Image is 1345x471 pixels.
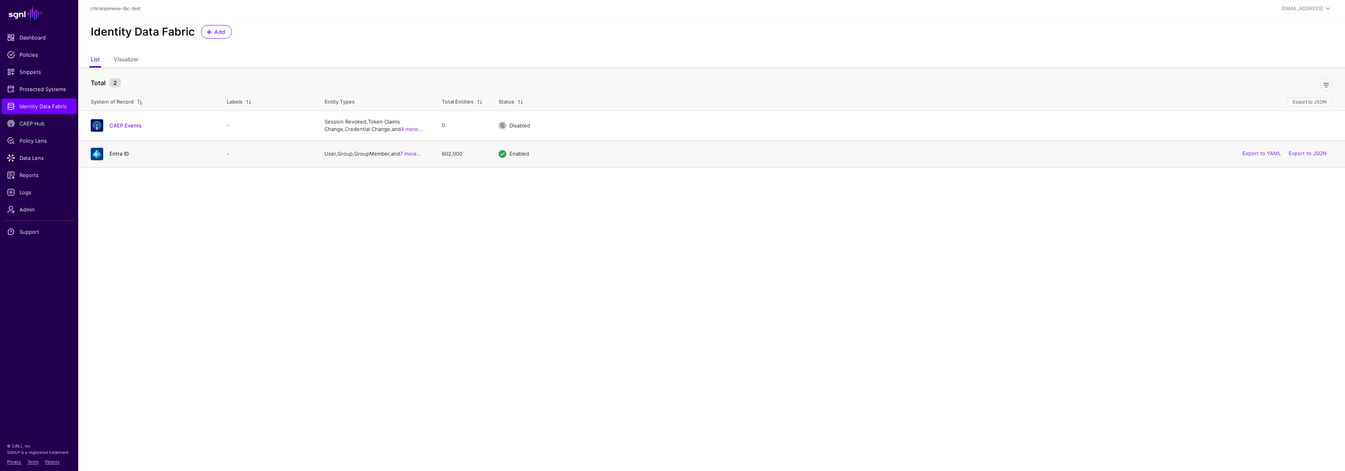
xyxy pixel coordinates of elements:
a: Identity Data Fabric [2,98,77,114]
a: Visualizer [114,53,138,68]
a: chiranjeewee-ibc-test [91,5,140,11]
span: Admin [7,206,71,213]
span: Reports [7,171,71,179]
a: Policy Lens [2,133,77,149]
a: 4 more... [401,126,423,132]
span: Policy Lens [7,137,71,145]
span: Policies [7,51,71,59]
span: Protected Systems [7,85,71,93]
td: - [219,111,317,140]
a: CAEP Events [109,122,142,129]
a: SGNL [5,5,74,22]
small: 2 [109,78,121,88]
span: Dashboard [7,34,71,41]
span: Entity Types [325,98,355,105]
a: Dashboard [2,30,77,45]
div: [EMAIL_ADDRESS] [1282,5,1323,12]
a: Add [201,25,232,39]
strong: Total [91,79,106,87]
a: 7 more... [400,150,421,157]
td: User, Group, GroupMember, and [317,140,434,167]
a: Export to JSON [1289,150,1327,157]
div: System of Record [91,98,134,106]
img: svg+xml;base64,PHN2ZyB3aWR0aD0iNjQiIGhlaWdodD0iNjQiIHZpZXdCb3g9IjAgMCA2NCA2NCIgZmlsbD0ibm9uZSIgeG... [91,148,103,160]
span: Identity Data Fabric [7,102,71,110]
a: CAEP Hub [2,116,77,131]
td: Session Revoked, Token Claims Change, Credential Change, and [317,111,434,140]
span: Support [7,228,71,236]
a: Privacy [7,459,21,464]
span: Data Lens [7,154,71,162]
span: Snippets [7,68,71,76]
a: Terms [27,459,39,464]
td: 0 [434,111,491,140]
a: Export to YAML [1243,150,1281,157]
a: List [91,53,100,68]
span: Add [213,28,226,36]
a: Admin [2,202,77,217]
a: Policies [2,47,77,63]
div: Status [499,98,514,106]
div: Labels [227,98,242,106]
span: Disabled [509,122,530,128]
span: Enabled [509,150,529,157]
a: Entra ID [109,150,129,157]
span: Logs [7,188,71,196]
a: Patents [45,459,59,464]
p: © [URL], Inc [7,443,71,449]
button: Export to JSON [1287,97,1332,107]
h2: Identity Data Fabric [91,25,195,39]
a: Reports [2,167,77,183]
a: Logs [2,184,77,200]
td: - [219,140,317,167]
td: 602,000 [434,140,491,167]
a: Protected Systems [2,81,77,97]
a: Snippets [2,64,77,80]
span: CAEP Hub [7,120,71,127]
div: Total Entities [442,98,473,106]
a: Data Lens [2,150,77,166]
p: SGNL® is a registered trademark [7,449,71,455]
img: svg+xml;base64,PHN2ZyB3aWR0aD0iNjQiIGhlaWdodD0iNjQiIHZpZXdCb3g9IjAgMCA2NCA2NCIgZmlsbD0ibm9uZSIgeG... [91,119,103,132]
